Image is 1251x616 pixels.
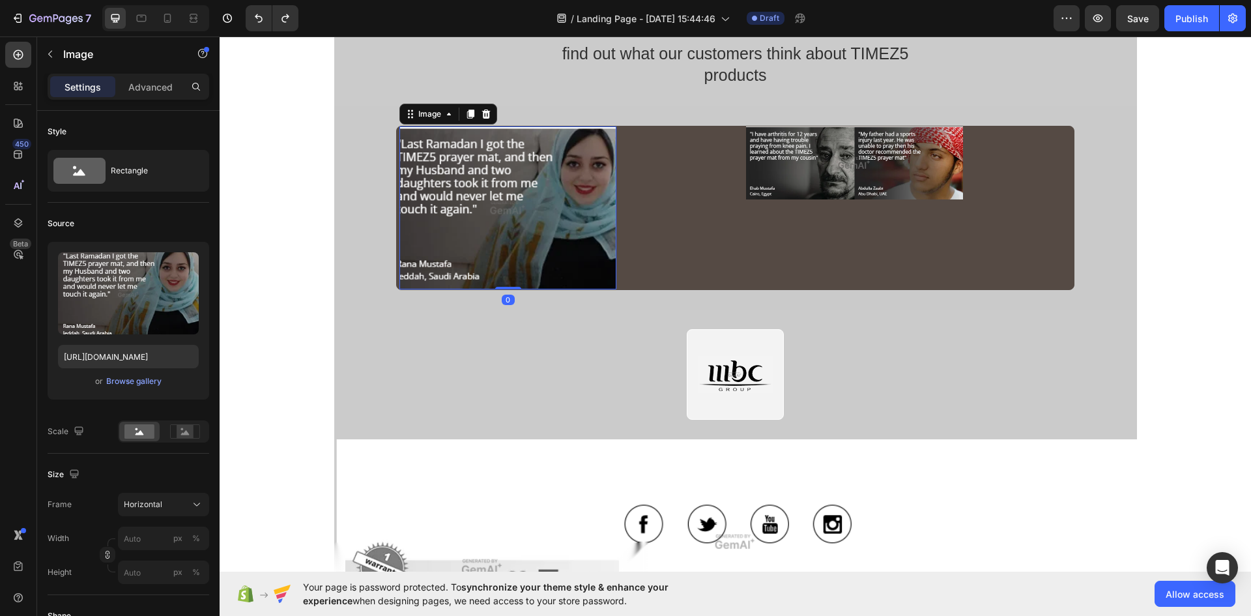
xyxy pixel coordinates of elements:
[1164,5,1219,31] button: Publish
[188,565,204,580] button: px
[85,10,91,26] p: 7
[246,5,298,31] div: Undo/Redo
[170,531,186,546] button: %
[1175,12,1208,25] div: Publish
[1166,587,1224,601] span: Allow access
[115,403,917,608] div: Overlay
[12,139,31,149] div: 450
[106,375,162,388] button: Browse gallery
[106,375,162,387] div: Browse gallery
[115,403,917,608] div: Background Image
[58,345,199,368] input: https://example.com/image.jpg
[128,80,173,94] p: Advanced
[118,493,209,516] button: Horizontal
[48,499,72,510] label: Frame
[126,501,399,560] img: Alt image
[192,533,200,544] div: %
[192,566,200,578] div: %
[303,581,669,606] span: synchronize your theme style & enhance your experience
[48,126,66,138] div: Style
[577,12,715,25] span: Landing Page - [DATE] 15:44:46
[63,46,174,62] p: Image
[188,531,204,546] button: px
[1127,13,1149,24] span: Save
[65,80,101,94] p: Settings
[526,90,743,163] img: Alt image
[48,533,69,544] label: Width
[170,565,186,580] button: %
[95,374,103,389] span: or
[760,12,779,24] span: Draft
[111,156,190,186] div: Rectangle
[1207,552,1238,583] div: Open Intercom Messenger
[1155,581,1235,607] button: Allow access
[48,218,74,229] div: Source
[303,580,719,608] span: Your page is password protected. To when designing pages, we need access to your store password.
[58,252,199,334] img: preview-image
[5,5,97,31] button: 7
[48,423,87,441] div: Scale
[220,37,1251,572] iframe: Design area
[118,527,209,550] input: px%
[571,12,574,25] span: /
[173,533,182,544] div: px
[1116,5,1159,31] button: Save
[118,561,209,584] input: px%
[173,566,182,578] div: px
[282,258,295,269] div: 0
[48,566,72,578] label: Height
[48,466,82,484] div: Size
[124,499,162,510] span: Horizontal
[10,239,31,249] div: Beta
[478,319,553,357] img: Alt image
